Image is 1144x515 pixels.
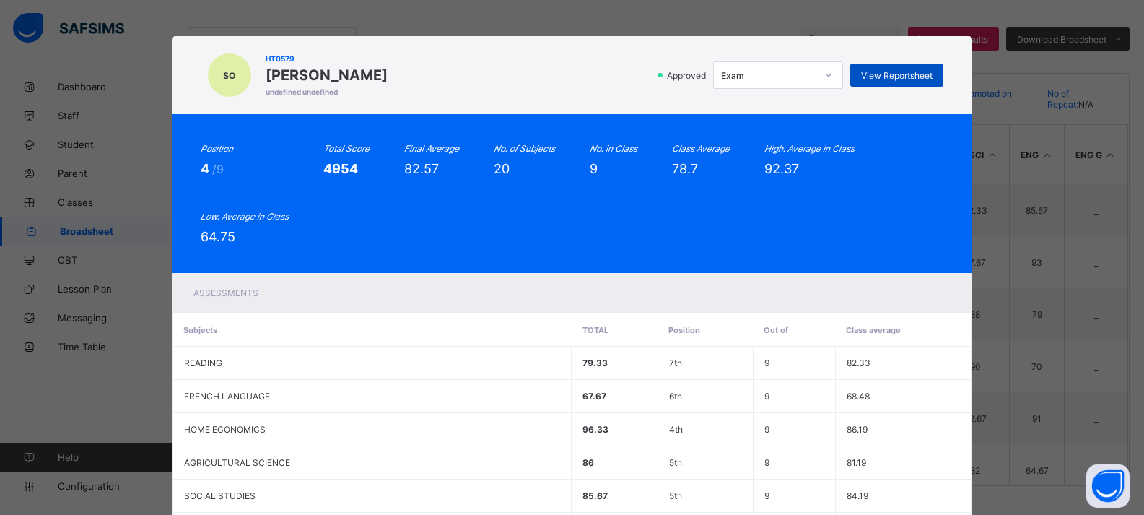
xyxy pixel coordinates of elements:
[669,457,682,468] span: 5th
[582,391,606,402] span: 67.67
[764,457,769,468] span: 9
[764,161,799,176] span: 92.37
[582,325,608,335] span: Total
[582,358,608,368] span: 79.33
[582,424,608,435] span: 96.33
[669,391,682,402] span: 6th
[404,161,439,176] span: 82.57
[212,162,224,176] span: /9
[1086,464,1130,508] button: Open asap
[404,143,459,154] i: Final Average
[494,161,510,176] span: 20
[266,66,388,84] span: [PERSON_NAME]
[847,490,868,501] span: 84.19
[323,143,370,154] i: Total Score
[669,490,682,501] span: 5th
[184,391,270,402] span: FRENCH LANGUAGE
[669,358,682,368] span: 7th
[590,161,598,176] span: 9
[764,143,855,154] i: High. Average in Class
[764,424,769,435] span: 9
[223,70,235,81] span: SO
[266,54,388,63] span: HT0579
[847,424,868,435] span: 86.19
[201,229,235,244] span: 64.75
[669,424,683,435] span: 4th
[847,457,866,468] span: 81.19
[582,457,594,468] span: 86
[847,391,870,402] span: 68.48
[323,161,358,176] span: 4954
[861,70,933,81] span: View Reportsheet
[590,143,637,154] i: No. in Class
[764,391,769,402] span: 9
[668,325,700,335] span: Position
[201,211,289,222] i: Low. Average in Class
[582,490,608,501] span: 85.67
[672,143,730,154] i: Class Average
[672,161,698,176] span: 78.7
[764,490,769,501] span: 9
[846,325,901,335] span: Class average
[201,143,233,154] i: Position
[266,87,388,96] span: undefined undefined
[184,424,266,435] span: HOME ECONOMICS
[201,161,212,176] span: 4
[184,457,290,468] span: AGRICULTURAL SCIENCE
[184,358,222,368] span: READING
[184,490,256,501] span: SOCIAL STUDIES
[721,70,816,81] div: Exam
[764,358,769,368] span: 9
[183,325,217,335] span: Subjects
[193,287,258,298] span: Assessments
[847,358,870,368] span: 82.33
[764,325,788,335] span: Out of
[494,143,555,154] i: No. of Subjects
[665,70,710,81] span: Approved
